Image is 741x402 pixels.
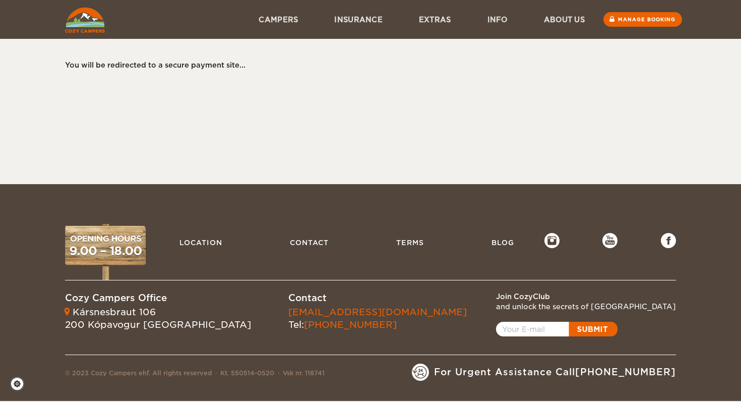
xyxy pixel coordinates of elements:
[285,233,334,252] a: Contact
[288,307,467,317] a: [EMAIL_ADDRESS][DOMAIN_NAME]
[65,292,251,305] div: Cozy Campers Office
[391,233,429,252] a: Terms
[65,306,251,331] div: Kársnesbraut 106 200 Kópavogur [GEOGRAPHIC_DATA]
[575,367,676,377] a: [PHONE_NUMBER]
[174,233,227,252] a: Location
[603,12,682,27] a: Manage booking
[65,60,666,70] div: You will be redirected to a secure payment site...
[288,306,467,331] div: Tel:
[496,292,676,302] div: Join CozyClub
[65,369,325,381] div: © 2023 Cozy Campers ehf. All rights reserved Kt. 550514-0520 Vsk nr. 118741
[486,233,519,252] a: Blog
[288,292,467,305] div: Contact
[304,319,397,330] a: [PHONE_NUMBER]
[65,8,105,33] img: Cozy Campers
[10,377,31,391] a: Cookie settings
[496,302,676,312] div: and unlock the secrets of [GEOGRAPHIC_DATA]
[434,366,676,379] span: For Urgent Assistance Call
[496,322,618,336] a: Open popup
